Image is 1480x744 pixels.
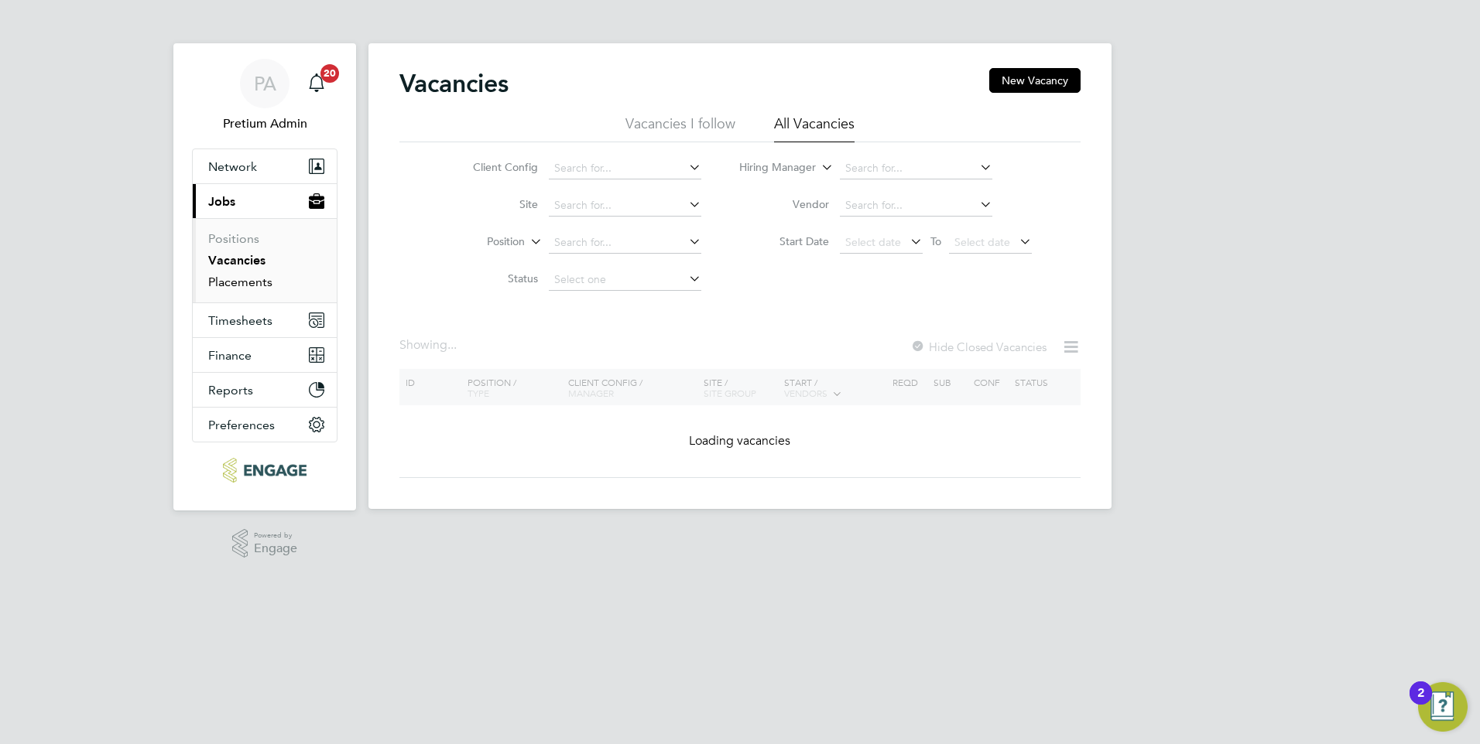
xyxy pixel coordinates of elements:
span: Select date [845,235,901,249]
input: Search for... [549,195,701,217]
button: Preferences [193,408,337,442]
span: Jobs [208,194,235,209]
li: Vacancies I follow [625,114,735,142]
label: Client Config [449,160,538,174]
span: Pretium Admin [192,114,337,133]
input: Search for... [549,232,701,254]
span: PA [254,73,276,94]
div: Jobs [193,218,337,302]
a: Positions [208,231,259,246]
div: Showing [399,337,460,353]
input: Search for... [549,158,701,179]
label: Position [436,234,525,250]
button: New Vacancy [989,68,1081,93]
button: Finance [193,338,337,372]
label: Hide Closed Vacancies [910,340,1047,354]
a: Vacancies [208,253,266,268]
input: Select one [549,269,701,291]
span: Powered by [254,529,297,542]
img: ncclondon-logo-retina.png [223,458,306,483]
span: Timesheets [208,313,272,328]
label: Start Date [740,234,829,248]
div: 2 [1417,693,1424,713]
button: Network [193,149,337,183]
nav: Main navigation [173,43,356,510]
span: Finance [208,348,252,363]
button: Reports [193,373,337,407]
span: ... [447,337,457,353]
span: Reports [208,383,253,398]
input: Search for... [840,195,992,217]
a: PAPretium Admin [192,59,337,133]
a: Powered byEngage [232,529,298,558]
li: All Vacancies [774,114,855,142]
button: Open Resource Center, 2 new notifications [1418,682,1468,732]
span: Preferences [208,418,275,432]
button: Timesheets [193,303,337,337]
span: Network [208,159,257,174]
input: Search for... [840,158,992,179]
span: 20 [320,64,339,83]
span: Engage [254,542,297,555]
span: Select date [954,235,1010,249]
a: Placements [208,275,272,289]
label: Status [449,271,538,285]
label: Hiring Manager [727,160,816,176]
a: Go to home page [192,458,337,483]
label: Site [449,197,538,211]
h2: Vacancies [399,68,509,99]
label: Vendor [740,197,829,211]
button: Jobs [193,184,337,218]
span: To [926,231,946,251]
a: 20 [301,59,332,108]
